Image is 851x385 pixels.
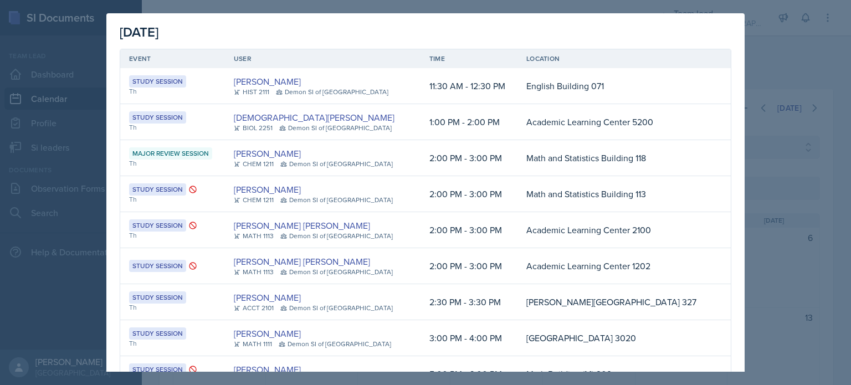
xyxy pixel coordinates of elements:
td: 2:00 PM - 3:00 PM [421,176,517,212]
div: Major Review Session [129,147,212,160]
a: [PERSON_NAME] [PERSON_NAME] [234,219,370,232]
div: Study Session [129,111,186,124]
div: Demon SI of [GEOGRAPHIC_DATA] [280,267,393,277]
a: [DEMOGRAPHIC_DATA][PERSON_NAME] [234,111,394,124]
td: 2:30 PM - 3:30 PM [421,284,517,320]
td: Math and Statistics Building 113 [517,176,712,212]
th: User [225,49,421,68]
div: Th [129,230,216,240]
div: Study Session [129,219,186,232]
div: Demon SI of [GEOGRAPHIC_DATA] [280,231,393,241]
div: Th [129,122,216,132]
td: [PERSON_NAME][GEOGRAPHIC_DATA] 327 [517,284,712,320]
a: [PERSON_NAME] [234,327,301,340]
div: MATH 1113 [234,231,274,241]
div: Th [129,194,216,204]
div: MATH 1111 [234,339,272,349]
div: Th [129,338,216,348]
div: Study Session [129,260,186,272]
div: Study Session [129,75,186,88]
div: Demon SI of [GEOGRAPHIC_DATA] [276,87,388,97]
div: HIST 2111 [234,87,269,97]
th: Time [421,49,517,68]
td: 2:00 PM - 3:00 PM [421,248,517,284]
td: English Building 071 [517,68,712,104]
div: Demon SI of [GEOGRAPHIC_DATA] [280,159,393,169]
div: Demon SI of [GEOGRAPHIC_DATA] [280,303,393,313]
td: 11:30 AM - 12:30 PM [421,68,517,104]
a: [PERSON_NAME] [234,363,301,376]
td: [GEOGRAPHIC_DATA] 3020 [517,320,712,356]
a: [PERSON_NAME] [234,75,301,88]
div: Study Session [129,327,186,340]
a: [PERSON_NAME] [234,183,301,196]
div: Th [129,158,216,168]
div: Demon SI of [GEOGRAPHIC_DATA] [280,195,393,205]
div: Demon SI of [GEOGRAPHIC_DATA] [279,339,391,349]
th: Event [120,49,225,68]
div: Demon SI of [GEOGRAPHIC_DATA] [279,123,392,133]
td: Math and Statistics Building 118 [517,140,712,176]
td: Academic Learning Center 5200 [517,104,712,140]
div: Th [129,302,216,312]
div: [DATE] [120,22,731,42]
a: [PERSON_NAME] [PERSON_NAME] [234,255,370,268]
div: MATH 1113 [234,267,274,277]
div: ACCT 2101 [234,303,274,313]
div: BIOL 2251 [234,123,273,133]
td: 2:00 PM - 3:00 PM [421,140,517,176]
td: 3:00 PM - 4:00 PM [421,320,517,356]
div: Th [129,86,216,96]
a: [PERSON_NAME] [234,147,301,160]
a: [PERSON_NAME] [234,291,301,304]
div: Study Session [129,291,186,304]
th: Location [517,49,712,68]
td: 1:00 PM - 2:00 PM [421,104,517,140]
td: 2:00 PM - 3:00 PM [421,212,517,248]
td: Academic Learning Center 1202 [517,248,712,284]
div: Study Session [129,363,186,376]
td: Academic Learning Center 2100 [517,212,712,248]
div: Study Session [129,183,186,196]
div: CHEM 1211 [234,195,274,205]
div: CHEM 1211 [234,159,274,169]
